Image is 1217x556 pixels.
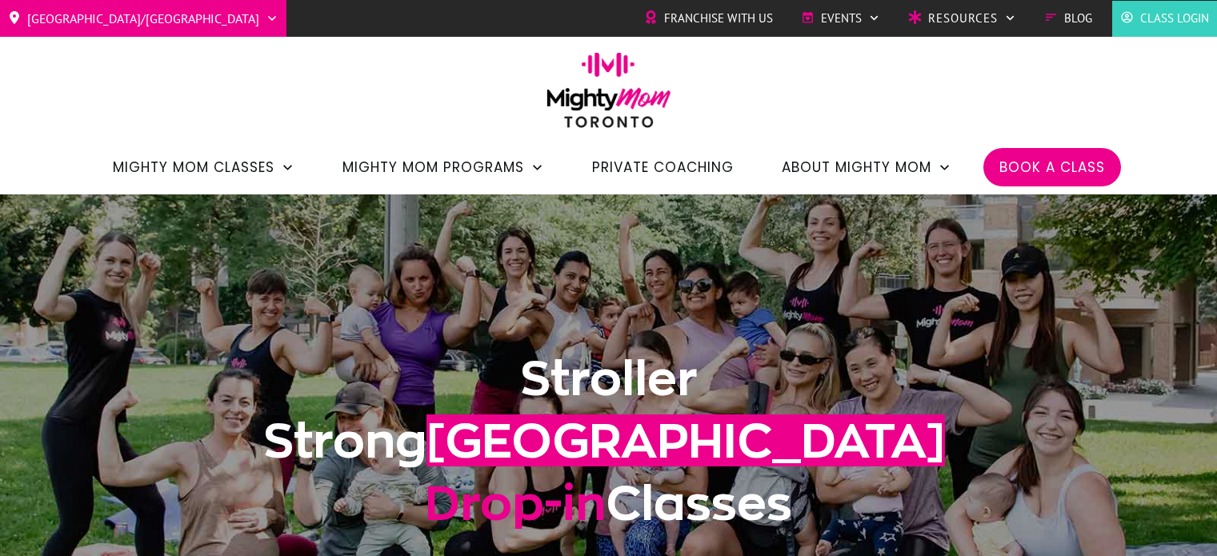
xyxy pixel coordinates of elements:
[999,154,1105,181] a: Book a Class
[592,154,734,181] a: Private Coaching
[782,154,951,181] a: About Mighty Mom
[426,414,945,466] span: [GEOGRAPHIC_DATA]
[801,6,880,30] a: Events
[782,154,931,181] span: About Mighty Mom
[1120,6,1209,30] a: Class Login
[8,6,278,31] a: [GEOGRAPHIC_DATA]/[GEOGRAPHIC_DATA]
[908,6,1016,30] a: Resources
[821,6,862,30] span: Events
[1044,6,1092,30] a: Blog
[928,6,998,30] span: Resources
[1140,6,1209,30] span: Class Login
[113,154,274,181] span: Mighty Mom Classes
[178,347,1040,554] h1: Stroller Strong Classes
[342,154,524,181] span: Mighty Mom Programs
[664,6,773,30] span: Franchise with Us
[27,6,259,31] span: [GEOGRAPHIC_DATA]/[GEOGRAPHIC_DATA]
[113,154,294,181] a: Mighty Mom Classes
[425,477,606,529] span: Drop-in
[1064,6,1092,30] span: Blog
[538,52,679,139] img: mightymom-logo-toronto
[342,154,544,181] a: Mighty Mom Programs
[644,6,773,30] a: Franchise with Us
